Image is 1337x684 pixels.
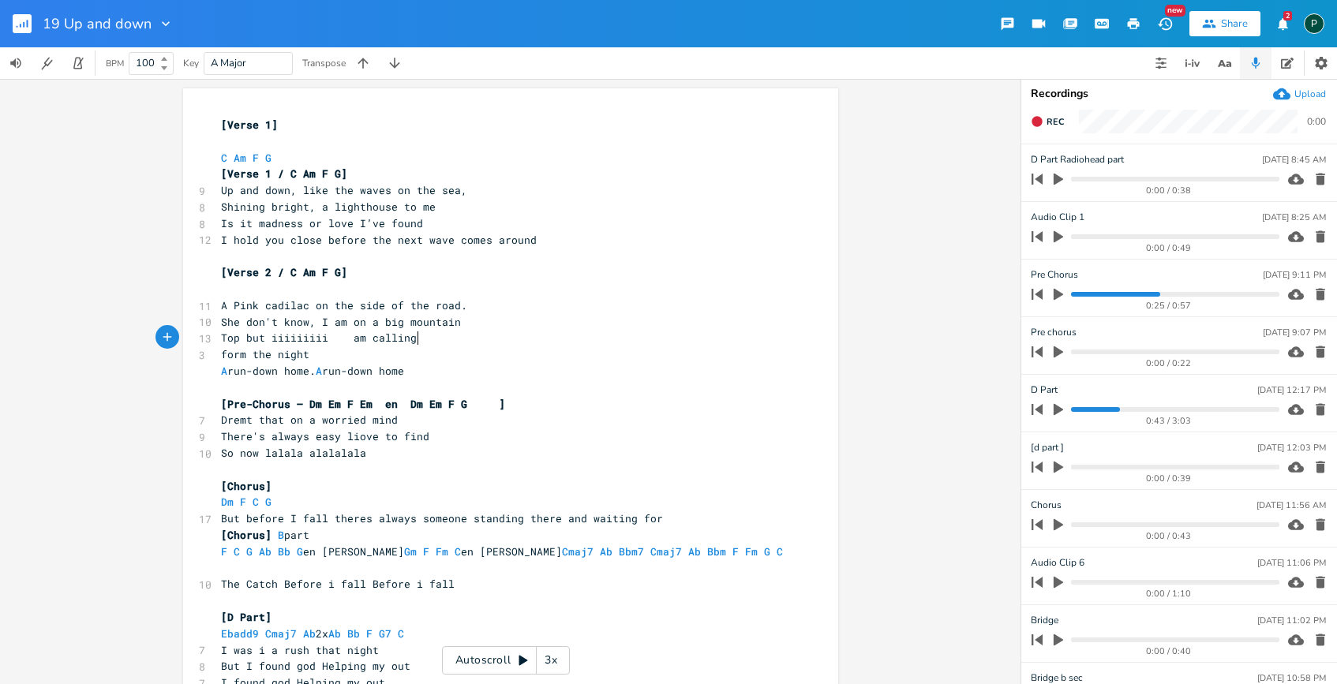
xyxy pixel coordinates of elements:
[234,544,240,559] span: C
[1257,386,1326,394] div: [DATE] 12:17 PM
[221,544,789,575] span: en [PERSON_NAME] en [PERSON_NAME]
[1031,210,1084,225] span: Audio Clip 1
[221,659,410,673] span: But I found god Helping my out
[1307,117,1326,126] div: 0:00
[1031,440,1064,455] span: [d part ]
[1267,9,1298,38] button: 2
[221,626,410,641] span: 2x
[265,495,272,509] span: G
[221,397,505,411] span: [Pre-Chorus – Dm Em F Em en Dm Em F G ]
[1031,88,1328,99] div: Recordings
[650,544,682,559] span: Cmaj7
[221,183,467,197] span: Up and down, like the waves on the sea,
[1031,325,1077,340] span: Pre chorus
[537,646,565,675] div: 3x
[1304,6,1324,42] button: P
[221,495,234,509] span: Dm
[1031,555,1084,570] span: Audio Clip 6
[316,364,322,378] span: A
[404,544,417,559] span: Gm
[1304,13,1324,34] div: Piepo
[221,528,272,542] span: [Chorus]
[1165,5,1185,17] div: New
[43,17,152,31] span: 19 Up and down
[240,495,246,509] span: F
[1257,674,1326,682] div: [DATE] 10:58 PM
[211,56,246,70] span: A Major
[562,544,594,559] span: Cmaj7
[379,626,391,641] span: G7
[1058,244,1279,252] div: 0:00 / 0:49
[221,511,663,525] span: But before I fall theres always someone standing there and waiting for
[1024,109,1070,134] button: Rec
[1031,383,1058,398] span: D Part
[221,577,455,591] span: The Catch Before i fall Before i fall
[221,528,309,542] span: part
[1283,11,1292,21] div: 2
[106,59,124,68] div: BPM
[1058,589,1279,598] div: 0:00 / 1:10
[1263,271,1326,279] div: [DATE] 9:11 PM
[221,626,259,641] span: Ebadd9
[221,479,272,493] span: [Chorus]
[221,315,461,329] span: She don't know, I am on a big mountain
[328,626,341,641] span: Ab
[253,495,259,509] span: C
[1263,328,1326,337] div: [DATE] 9:07 PM
[1273,85,1326,103] button: Upload
[1031,613,1058,628] span: Bridge
[1058,532,1279,540] div: 0:00 / 0:43
[278,528,284,542] span: B
[221,216,423,230] span: Is it madness or love I’ve found
[366,626,373,641] span: F
[707,544,726,559] span: Bbm
[221,151,227,165] span: C
[221,544,227,559] span: F
[303,626,316,641] span: Ab
[253,151,259,165] span: F
[221,446,366,460] span: So now lalala alalalala
[221,233,537,247] span: I hold you close before the next wave comes around
[1047,116,1064,128] span: Rec
[265,626,297,641] span: Cmaj7
[221,364,227,378] span: A
[221,166,347,181] span: [Verse 1 / C Am F G]
[398,626,404,641] span: C
[221,413,398,427] span: Dremt that on a worried mind
[221,298,467,312] span: A Pink cadilac on the side of the road.
[1256,501,1326,510] div: [DATE] 11:56 AM
[221,429,429,443] span: There's always easy liove to find
[259,544,272,559] span: Ab
[1262,155,1326,164] div: [DATE] 8:45 AM
[600,544,612,559] span: Ab
[1262,213,1326,222] div: [DATE] 8:25 AM
[221,200,436,214] span: Shining bright, a lighthouse to me
[423,544,429,559] span: F
[234,151,246,165] span: Am
[688,544,701,559] span: Ab
[221,347,309,361] span: form the night
[1149,9,1181,38] button: New
[1257,559,1326,567] div: [DATE] 11:06 PM
[221,364,404,378] span: run-down home. run-down home
[619,544,644,559] span: Bbm7
[1294,88,1326,100] div: Upload
[777,544,783,559] span: C
[1221,17,1248,31] div: Share
[1058,417,1279,425] div: 0:43 / 3:03
[246,544,253,559] span: G
[442,646,570,675] div: Autoscroll
[1257,616,1326,625] div: [DATE] 11:02 PM
[302,58,346,68] div: Transpose
[221,265,347,279] span: [Verse 2 / C Am F G]
[1058,186,1279,195] div: 0:00 / 0:38
[436,544,448,559] span: Fm
[265,151,272,165] span: G
[764,544,770,559] span: G
[1031,152,1124,167] span: D Part Radiohead part
[1058,647,1279,656] div: 0:00 / 0:40
[1058,359,1279,368] div: 0:00 / 0:22
[221,643,379,657] span: I was i a rush that night
[745,544,758,559] span: Fm
[221,610,272,624] span: [D Part]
